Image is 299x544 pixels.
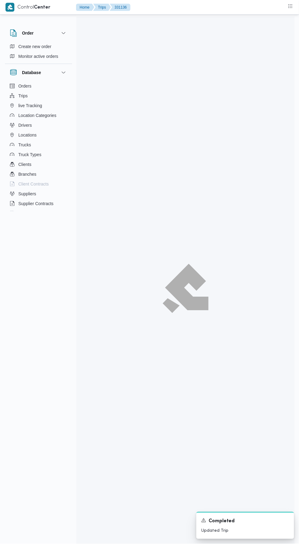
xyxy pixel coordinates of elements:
[18,92,28,99] span: Trips
[22,29,34,37] h3: Order
[7,120,70,130] button: Drivers
[7,208,70,218] button: Devices
[18,82,31,90] span: Orders
[18,141,31,148] span: Trucks
[7,189,70,199] button: Suppliers
[18,122,32,129] span: Drivers
[7,169,70,179] button: Branches
[7,150,70,159] button: Truck Types
[22,69,41,76] h3: Database
[7,159,70,169] button: Clients
[18,53,58,60] span: Monitor active orders
[18,200,53,207] span: Supplier Contracts
[7,130,70,140] button: Locations
[18,151,41,158] span: Truck Types
[18,210,34,217] span: Devices
[7,42,70,51] button: Create new order
[18,131,37,139] span: Locations
[76,4,94,11] button: Home
[18,180,49,188] span: Client Contracts
[7,91,70,101] button: Trips
[201,528,289,534] p: Updated Trip
[5,42,72,64] div: Order
[5,81,72,214] div: Database
[7,111,70,120] button: Location Categories
[34,5,50,10] b: Center
[10,69,67,76] button: Database
[18,161,31,168] span: Clients
[10,29,67,37] button: Order
[18,112,57,119] span: Location Categories
[110,4,130,11] button: 331136
[7,51,70,61] button: Monitor active orders
[7,199,70,208] button: Supplier Contracts
[166,267,205,310] img: ILLA Logo
[7,81,70,91] button: Orders
[18,102,42,109] span: live Tracking
[5,3,14,12] img: X8yXhbKr1z7QwAAAABJRU5ErkJggg==
[201,518,289,525] div: Notification
[18,171,36,178] span: Branches
[209,518,235,525] span: Completed
[18,190,36,197] span: Suppliers
[7,179,70,189] button: Client Contracts
[18,43,51,50] span: Create new order
[93,4,111,11] button: Trips
[7,140,70,150] button: Trucks
[7,101,70,111] button: live Tracking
